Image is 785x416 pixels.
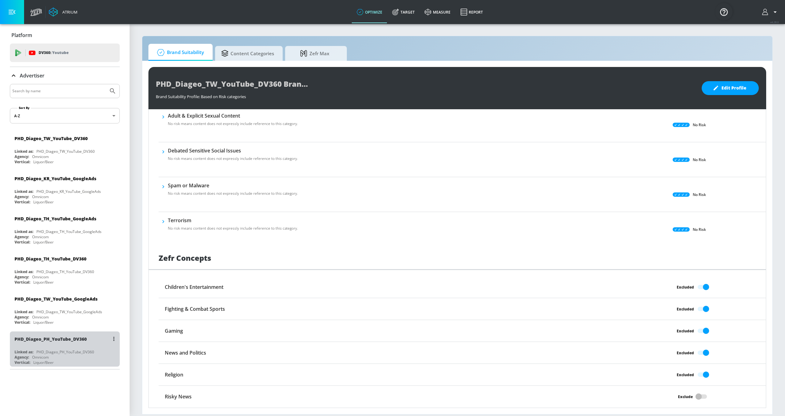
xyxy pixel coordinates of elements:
div: PHD_Diageo_KR_YouTube_GoogleAds [15,176,96,181]
p: No risk means content does not expressly include reference to this category. [168,226,298,231]
div: Agency: [15,234,29,239]
h6: Adult & Explicit Sexual Content [168,112,298,119]
a: optimize [352,1,387,23]
div: PHD_Diageo_KR_YouTube_GoogleAdsLinked as:PHD_Diageo_KR_YouTube_GoogleAdsAgency:OmnicomVertical:Li... [10,171,120,206]
nav: list of Advertiser [10,128,120,369]
p: Advertiser [20,72,44,79]
div: Linked as: [15,269,33,274]
h6: Children's Entertainment [165,284,223,290]
div: Agency: [15,314,29,320]
div: Liquor/Beer [33,320,54,325]
h6: Religion [165,371,183,378]
div: Omnicom [32,355,49,360]
span: Content Categories [221,46,274,61]
div: Vertical: [15,360,30,365]
div: Atrium [60,9,77,15]
p: No Risk [693,156,706,163]
span: v 4.28.0 [770,20,779,24]
p: No Risk [693,226,706,233]
div: PHD_Diageo_TW_YouTube_GoogleAdsLinked as:PHD_Diageo_TW_YouTube_GoogleAdsAgency:OmnicomVertical:Li... [10,291,120,327]
div: Vertical: [15,280,30,285]
p: Youtube [52,49,69,56]
div: Brand Suitability Profile: Based on Risk categories [156,91,696,99]
div: Liquor/Beer [33,159,54,164]
a: measure [420,1,455,23]
div: Vertical: [15,199,30,205]
p: No Risk [693,191,706,198]
div: Omnicom [32,194,49,199]
div: Omnicom [32,274,49,280]
h6: Spam or Malware [168,182,298,189]
div: DV360: Youtube [10,44,120,62]
a: Target [387,1,420,23]
a: Atrium [49,7,77,17]
div: PHD_Diageo_TW_YouTube_GoogleAds [15,296,98,302]
p: No risk means content does not expressly include reference to this category. [168,156,298,161]
div: Liquor/Beer [33,280,54,285]
div: Agency: [15,154,29,159]
div: Vertical: [15,159,30,164]
button: Open Resource Center [715,3,733,20]
a: Report [455,1,488,23]
div: PHD_Diageo_PH_YouTube_DV360 [36,349,94,355]
div: PHD_Diageo_PH_YouTube_DV360 [15,336,87,342]
div: PHD_Diageo_TH_YouTube_GoogleAdsLinked as:PHD_Diageo_TH_YouTube_GoogleAdsAgency:OmnicomVertical:Li... [10,211,120,246]
div: Adult & Explicit Sexual ContentNo risk means content does not expressly include reference to this... [168,112,298,130]
div: PHD_Diageo_TH_YouTube_GoogleAds [36,229,102,234]
span: Zefr Max [291,46,338,61]
div: Platform [10,27,120,44]
div: Vertical: [15,320,30,325]
button: Edit Profile [702,81,759,95]
div: PHD_Diageo_PH_YouTube_DV360Linked as:PHD_Diageo_PH_YouTube_DV360Agency:OmnicomVertical:Liquor/Beer [10,331,120,367]
div: PHD_Diageo_KR_YouTube_GoogleAds [36,189,101,194]
div: Liquor/Beer [33,239,54,245]
h6: Debated Sensitive Social Issues [168,147,298,154]
div: PHD_Diageo_TW_YouTube_GoogleAds [36,309,102,314]
div: Agency: [15,274,29,280]
div: PHD_Diageo_TW_YouTube_DV360Linked as:PHD_Diageo_TW_YouTube_DV360Agency:OmnicomVertical:Liquor/Beer [10,131,120,166]
div: Spam or MalwareNo risk means content does not expressly include reference to this category. [168,182,298,200]
p: No Risk [693,122,706,128]
div: Linked as: [15,229,33,234]
div: Liquor/Beer [33,360,54,365]
div: PHD_Diageo_TH_YouTube_DV360 [36,269,94,274]
div: PHD_Diageo_TH_YouTube_DV360 [15,256,86,262]
div: Omnicom [32,234,49,239]
div: Agency: [15,355,29,360]
div: Advertiser [10,84,120,369]
span: Edit Profile [714,84,746,92]
p: Platform [11,32,32,39]
div: Vertical: [15,239,30,245]
h6: News and Politics [165,349,206,356]
input: Search by name [12,87,106,95]
div: PHD_Diageo_TW_YouTube_DV360 [15,135,88,141]
div: PHD_Diageo_TH_YouTube_DV360Linked as:PHD_Diageo_TH_YouTube_DV360Agency:OmnicomVertical:Liquor/Beer [10,251,120,286]
h1: Zefr Concepts [159,253,211,263]
div: Linked as: [15,309,33,314]
div: Debated Sensitive Social IssuesNo risk means content does not expressly include reference to this... [168,147,298,165]
p: No risk means content does not expressly include reference to this category. [168,191,298,196]
div: Liquor/Beer [33,199,54,205]
h6: Gaming [165,327,183,334]
div: Linked as: [15,189,33,194]
div: Linked as: [15,349,33,355]
div: Omnicom [32,314,49,320]
div: Agency: [15,194,29,199]
h6: Fighting & Combat Sports [165,306,225,312]
span: Brand Suitability [155,45,204,60]
p: No risk means content does not expressly include reference to this category. [168,121,298,127]
h6: Terrorism [168,217,298,224]
p: DV360: [39,49,69,56]
div: TerrorismNo risk means content does not expressly include reference to this category. [168,217,298,235]
div: A-Z [10,108,120,123]
div: Linked as: [15,149,33,154]
h6: Risky News [165,393,192,400]
div: PHD_Diageo_TW_YouTube_DV360 [36,149,95,154]
label: Sort By [18,106,31,110]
